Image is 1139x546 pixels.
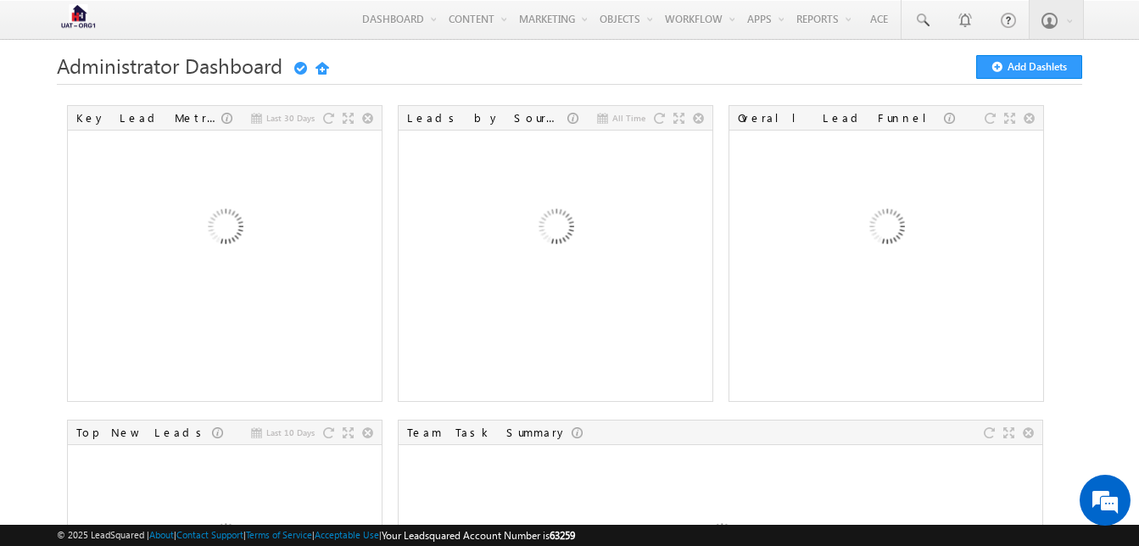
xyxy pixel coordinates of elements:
div: Leads by Sources [407,110,567,125]
a: About [149,529,174,540]
div: Team Task Summary [407,425,572,440]
span: Last 10 Days [266,425,315,440]
div: Overall Lead Funnel [738,110,944,125]
a: Terms of Service [246,529,312,540]
span: © 2025 LeadSquared | | | | | [57,527,575,543]
span: Administrator Dashboard [57,52,282,79]
a: Contact Support [176,529,243,540]
span: Your Leadsquared Account Number is [382,529,575,542]
span: Last 30 Days [266,110,315,125]
span: All Time [612,110,645,125]
img: Custom Logo [57,4,99,34]
span: 63259 [550,529,575,542]
div: Top New Leads [76,425,212,440]
div: Key Lead Metrics [76,110,221,125]
img: Loading... [133,138,315,320]
a: Acceptable Use [315,529,379,540]
button: Add Dashlets [976,55,1082,79]
img: Loading... [464,138,646,320]
img: Loading... [795,138,977,320]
